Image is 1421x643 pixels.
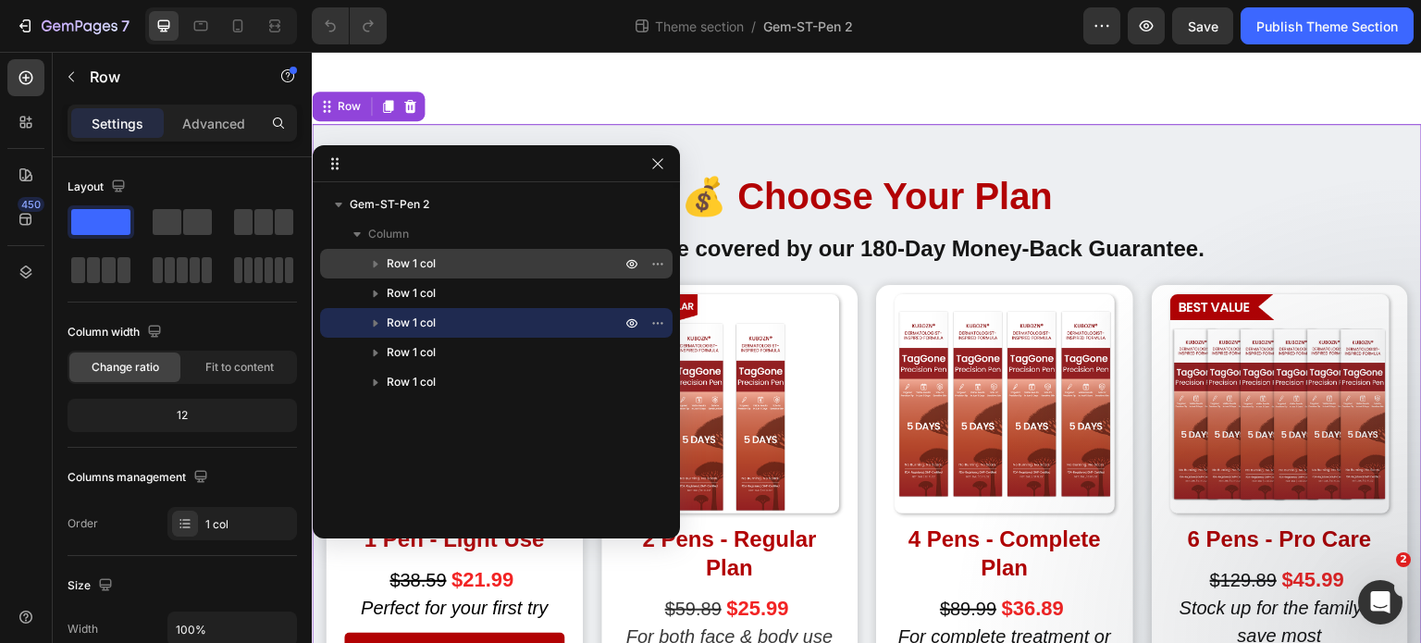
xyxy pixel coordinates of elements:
i: For complete treatment or to share [587,575,799,623]
div: Undo/Redo [312,7,387,44]
div: Order [68,515,98,532]
p: 7 [121,15,130,37]
strong: $21.99 [140,516,202,539]
button: Publish Theme Section [1241,7,1414,44]
span: Row 1 col [387,343,436,362]
div: Width [68,621,98,637]
span: / [751,17,756,36]
div: 12 [71,402,293,428]
s: $129.89 [898,518,965,538]
p: Row [90,66,247,88]
img: gempages_553492326299731139-015b053a-41fc-4449-a9a6-34941eab7798.png [859,242,1079,463]
strong: $36.89 [690,545,752,568]
strong: $45.99 [970,516,1032,539]
button: 7 [7,7,138,44]
span: Gem-ST-Pen 2 [350,195,429,214]
span: Save [1188,19,1218,34]
strong: $25.99 [414,545,476,568]
span: Column [368,225,409,243]
strong: 1 Pen - Light Use [52,475,232,500]
s: $59.89 [352,547,409,567]
button: Save [1172,7,1233,44]
div: Columns management [68,465,212,490]
span: Change ratio [92,359,159,376]
span: Row 1 col [387,254,436,273]
span: Fit to content [205,359,274,376]
span: Theme section [651,17,748,36]
i: Perfect for your first try [49,546,236,566]
strong: 4 Pens - Complete Plan [597,475,789,528]
strong: 2 Pens - Regular Plan [330,475,504,528]
div: Size [68,574,117,599]
a: BUY NOW [32,581,253,632]
span: Gem-ST-Pen 2 [763,17,853,36]
img: gempages_553492326299731139-d8184bca-8ed0-408b-be01-0a089e53f4a0.png [308,242,528,463]
div: 1 col [205,516,292,533]
img: gempages_553492326299731139-2fddc5f3-1e76-4ccb-a8f6-e48ba2ab0125.png [583,242,803,463]
strong: 💰 Choose Your Plan [369,124,741,165]
strong: 6 Pens - Pro Care [876,475,1060,500]
span: Row 1 col [387,314,436,332]
span: Row 1 col [387,284,436,303]
i: Stock up for the family & save most [868,546,1069,594]
div: Layout [68,175,130,200]
p: 🎁 [16,177,1094,216]
s: $89.99 [628,547,685,567]
strong: All plans are covered by our 180-Day Money-Back Guarantee. [245,184,893,209]
img: gempages_553492326299731139-29435dcd-8927-47a6-8c54-400acc0a91d2.png [32,242,253,463]
span: Row 1 col [387,373,436,391]
iframe: Design area [312,52,1421,643]
span: 2 [1396,552,1411,567]
div: 450 [18,197,44,212]
iframe: Intercom live chat [1358,580,1402,624]
s: $38.59 [78,518,134,538]
div: Publish Theme Section [1256,17,1398,36]
div: Row [22,46,53,63]
i: For both face & body use [315,575,521,595]
p: Settings [92,114,143,133]
div: Column width [68,320,166,345]
p: Advanced [182,114,245,133]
